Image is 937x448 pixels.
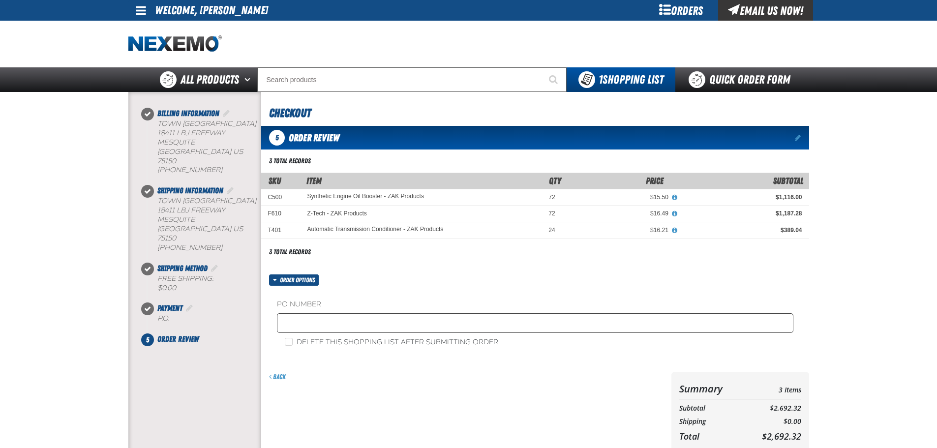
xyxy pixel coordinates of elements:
[762,430,801,442] span: $2,692.32
[157,186,223,195] span: Shipping Information
[157,148,231,156] span: [GEOGRAPHIC_DATA]
[128,35,222,53] a: Home
[599,73,664,87] span: Shopping List
[148,185,261,262] li: Shipping Information. Step 2 of 5. Completed
[795,134,802,141] a: Edit items
[743,415,801,428] td: $0.00
[646,176,664,186] span: Price
[569,226,668,234] div: $16.21
[277,300,793,309] label: PO Number
[269,130,285,146] span: 5
[679,380,743,397] th: Summary
[148,302,261,333] li: Payment. Step 4 of 5. Completed
[682,209,802,217] div: $1,187.28
[668,226,681,235] button: View All Prices for Automatic Transmission Conditioner - ZAK Products
[233,148,243,156] span: US
[157,109,219,118] span: Billing Information
[773,176,803,186] span: Subtotal
[548,227,555,234] span: 24
[148,108,261,185] li: Billing Information. Step 1 of 5. Completed
[269,247,311,257] div: 3 total records
[285,338,498,347] label: Delete this shopping list after submitting order
[261,189,301,206] td: C500
[157,274,261,293] div: Free Shipping:
[261,206,301,222] td: F610
[157,197,256,205] span: Town [GEOGRAPHIC_DATA]
[569,193,668,201] div: $15.50
[285,338,293,346] input: Delete this shopping list after submitting order
[128,35,222,53] img: Nexemo logo
[157,314,261,324] div: P.O.
[668,193,681,202] button: View All Prices for Synthetic Engine Oil Booster - ZAK Products
[269,106,311,120] span: Checkout
[679,402,743,415] th: Subtotal
[184,303,194,313] a: Edit Payment
[157,129,225,137] span: 18411 LBJ Freeway
[307,210,367,217] a: Z-Tech - ZAK Products
[157,215,195,224] span: MESQUITE
[157,243,222,252] bdo: [PHONE_NUMBER]
[225,186,235,195] a: Edit Shipping Information
[210,264,219,273] a: Edit Shipping Method
[743,402,801,415] td: $2,692.32
[675,67,809,92] a: Quick Order Form
[599,73,603,87] strong: 1
[257,67,567,92] input: Search
[542,67,567,92] button: Start Searching
[157,157,176,165] bdo: 75150
[157,264,208,273] span: Shipping Method
[157,119,256,128] span: Town [GEOGRAPHIC_DATA]
[307,226,444,233] a: Automatic Transmission Conditioner - ZAK Products
[233,225,243,233] span: US
[567,67,675,92] button: You have 1 Shopping List. Open to view details
[157,166,222,174] bdo: [PHONE_NUMBER]
[157,234,176,242] bdo: 75150
[306,176,322,186] span: Item
[241,67,257,92] button: Open All Products pages
[148,263,261,303] li: Shipping Method. Step 3 of 5. Completed
[548,194,555,201] span: 72
[141,333,154,346] span: 5
[157,303,182,313] span: Payment
[221,109,231,118] a: Edit Billing Information
[261,222,301,238] td: T401
[743,380,801,397] td: 3 Items
[157,138,195,147] span: MESQUITE
[280,274,319,286] span: Order options
[549,176,561,186] span: Qty
[140,108,261,345] nav: Checkout steps. Current step is Order Review. Step 5 of 5
[682,193,802,201] div: $1,116.00
[148,333,261,345] li: Order Review. Step 5 of 5. Not Completed
[307,193,424,200] a: Synthetic Engine Oil Booster - ZAK Products
[269,274,319,286] button: Order options
[668,209,681,218] button: View All Prices for Z-Tech - ZAK Products
[269,373,286,381] a: Back
[157,206,225,214] span: 18411 LBJ Freeway
[548,210,555,217] span: 72
[682,226,802,234] div: $389.04
[289,132,339,144] span: Order Review
[157,225,231,233] span: [GEOGRAPHIC_DATA]
[157,334,199,344] span: Order Review
[181,71,239,89] span: All Products
[269,176,281,186] a: SKU
[679,428,743,444] th: Total
[157,284,176,292] strong: $0.00
[679,415,743,428] th: Shipping
[269,156,311,166] div: 3 total records
[569,209,668,217] div: $16.49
